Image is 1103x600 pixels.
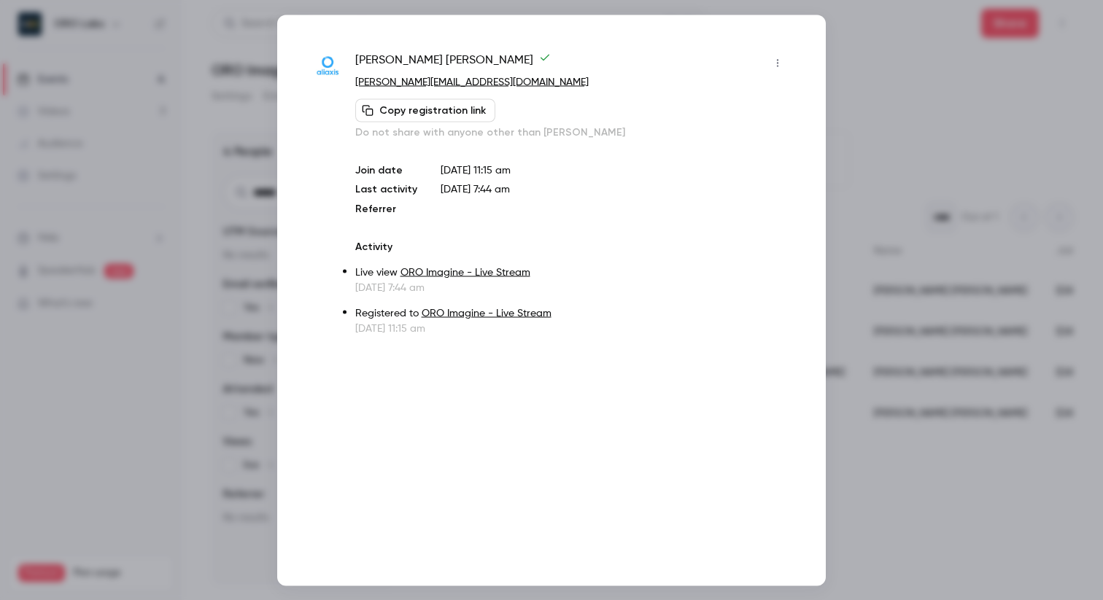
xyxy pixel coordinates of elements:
[441,184,510,194] span: [DATE] 7:44 am
[355,265,789,280] p: Live view
[355,239,789,254] p: Activity
[355,280,789,295] p: [DATE] 7:44 am
[355,182,417,197] p: Last activity
[355,321,789,335] p: [DATE] 11:15 am
[355,163,417,177] p: Join date
[441,163,789,177] p: [DATE] 11:15 am
[355,51,551,74] span: [PERSON_NAME] [PERSON_NAME]
[355,125,789,139] p: Do not share with anyone other than [PERSON_NAME]
[355,305,789,321] p: Registered to
[314,52,341,79] img: aliaxis.com
[355,77,589,87] a: [PERSON_NAME][EMAIL_ADDRESS][DOMAIN_NAME]
[422,308,551,318] a: ORO Imagine - Live Stream
[355,201,417,216] p: Referrer
[355,98,495,122] button: Copy registration link
[400,267,530,277] a: ORO Imagine - Live Stream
